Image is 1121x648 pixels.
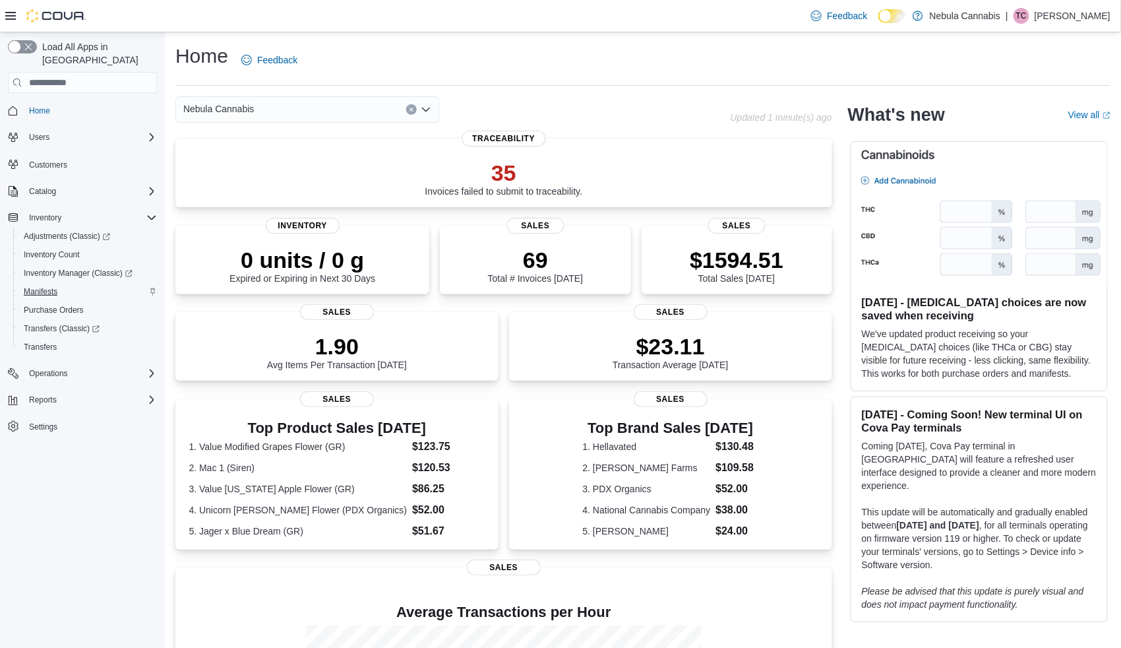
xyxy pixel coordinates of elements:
[189,503,408,517] dt: 4. Unicorn [PERSON_NAME] Flower (PDX Organics)
[715,523,758,539] dd: $24.00
[425,160,583,197] div: Invoices failed to submit to traceability.
[24,286,57,297] span: Manifests
[708,218,766,234] span: Sales
[462,131,545,146] span: Traceability
[183,101,254,117] span: Nebula Cannabis
[634,304,708,320] span: Sales
[18,265,138,281] a: Inventory Manager (Classic)
[24,157,73,173] a: Customers
[189,482,408,496] dt: 3. Value [US_STATE] Apple Flower (GR)
[467,560,541,575] span: Sales
[257,53,297,67] span: Feedback
[862,408,1097,434] h3: [DATE] - Coming Soon! New terminal UI on Cova Pay terminals
[1006,8,1008,24] p: |
[862,296,1097,322] h3: [DATE] - [MEDICAL_DATA] choices are now saved when receiving
[613,333,729,360] p: $23.11
[848,104,945,125] h2: What's new
[827,9,867,22] span: Feedback
[13,319,162,338] a: Transfers (Classic)
[189,461,408,474] dt: 2. Mac 1 (Siren)
[731,112,832,123] p: Updated 1 minute(s) ago
[18,284,157,300] span: Manifests
[3,128,162,146] button: Users
[715,481,758,497] dd: $52.00
[583,440,711,453] dt: 1. Hellavated
[18,302,157,318] span: Purchase Orders
[24,366,73,381] button: Operations
[236,47,303,73] a: Feedback
[24,156,157,172] span: Customers
[3,391,162,409] button: Reports
[690,247,783,273] p: $1594.51
[3,364,162,383] button: Operations
[24,102,157,119] span: Home
[29,106,50,116] span: Home
[300,304,374,320] span: Sales
[24,418,157,435] span: Settings
[412,439,485,455] dd: $123.75
[24,268,133,278] span: Inventory Manager (Classic)
[13,338,162,356] button: Transfers
[24,323,100,334] span: Transfers (Classic)
[862,505,1097,571] p: This update will be automatically and gradually enabled between , for all terminals operating on ...
[1035,8,1110,24] p: [PERSON_NAME]
[583,461,711,474] dt: 2. [PERSON_NAME] Farms
[13,245,162,264] button: Inventory Count
[24,305,84,315] span: Purchase Orders
[24,183,157,199] span: Catalog
[24,231,110,242] span: Adjustments (Classic)
[29,160,67,170] span: Customers
[24,342,57,352] span: Transfers
[29,368,68,379] span: Operations
[862,327,1097,380] p: We've updated product receiving so your [MEDICAL_DATA] choices (like THCa or CBG) stay visible fo...
[862,586,1084,610] em: Please be advised that this update is purely visual and does not impact payment functionality.
[3,154,162,174] button: Customers
[488,247,583,273] p: 69
[412,502,485,518] dd: $52.00
[690,247,783,284] div: Total Sales [DATE]
[13,264,162,282] a: Inventory Manager (Classic)
[189,420,485,436] h3: Top Product Sales [DATE]
[3,101,162,120] button: Home
[18,339,62,355] a: Transfers
[583,525,711,538] dt: 5. [PERSON_NAME]
[18,302,89,318] a: Purchase Orders
[24,210,157,226] span: Inventory
[412,481,485,497] dd: $86.25
[229,247,375,284] div: Expired or Expiring in Next 30 Days
[24,249,80,260] span: Inventory Count
[186,604,822,620] h4: Average Transactions per Hour
[930,8,1000,24] p: Nebula Cannabis
[412,523,485,539] dd: $51.67
[1103,112,1110,119] svg: External link
[634,391,708,407] span: Sales
[18,247,85,263] a: Inventory Count
[3,417,162,436] button: Settings
[1068,110,1110,120] a: View allExternal link
[18,228,115,244] a: Adjustments (Classic)
[715,502,758,518] dd: $38.00
[715,439,758,455] dd: $130.48
[24,210,67,226] button: Inventory
[267,333,407,360] p: 1.90
[26,9,86,22] img: Cova
[583,482,711,496] dt: 3. PDX Organics
[878,23,879,24] span: Dark Mode
[425,160,583,186] p: 35
[24,183,61,199] button: Catalog
[406,104,417,115] button: Clear input
[583,420,758,436] h3: Top Brand Sales [DATE]
[24,129,55,145] button: Users
[18,321,105,337] a: Transfers (Classic)
[24,129,157,145] span: Users
[267,333,407,370] div: Avg Items Per Transaction [DATE]
[897,520,979,531] strong: [DATE] and [DATE]
[24,366,157,381] span: Operations
[18,284,63,300] a: Manifests
[13,227,162,245] a: Adjustments (Classic)
[24,419,63,435] a: Settings
[878,9,906,23] input: Dark Mode
[862,439,1097,492] p: Coming [DATE], Cova Pay terminal in [GEOGRAPHIC_DATA] will feature a refreshed user interface des...
[29,212,61,223] span: Inventory
[412,460,485,476] dd: $120.53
